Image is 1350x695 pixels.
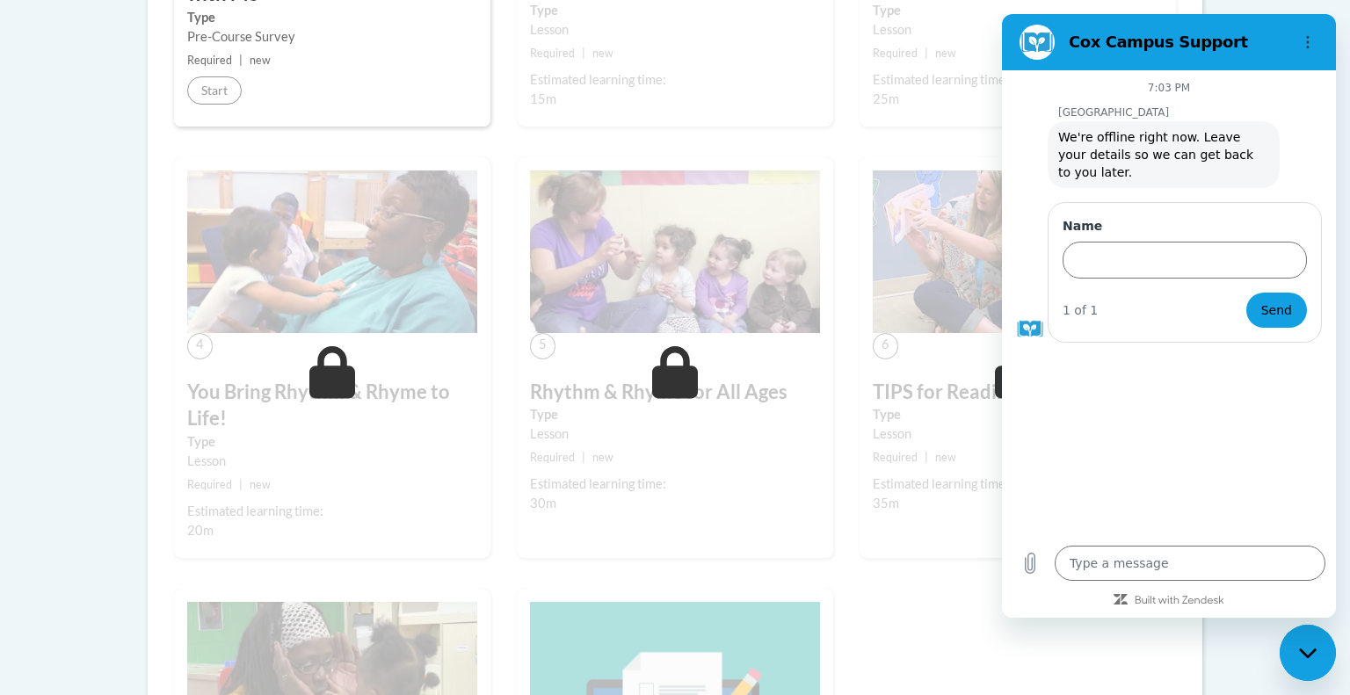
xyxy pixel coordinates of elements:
span: 35m [873,496,899,510]
span: 4 [187,333,213,358]
label: Type [530,405,820,424]
span: 20m [187,523,214,538]
span: 15m [530,91,556,106]
span: | [239,54,243,67]
label: Type [530,1,820,20]
span: 5 [530,333,555,358]
span: new [935,47,956,60]
span: new [592,451,613,464]
span: Required [187,478,232,491]
label: Type [187,8,477,27]
div: Estimated learning time: [187,502,477,521]
iframe: Button to launch messaging window, conversation in progress [1280,625,1336,681]
span: 6 [873,333,898,358]
div: Lesson [530,424,820,444]
span: | [925,451,928,464]
div: Estimated learning time: [530,70,820,90]
label: Type [873,1,1163,20]
div: Lesson [187,452,477,471]
span: | [582,47,585,60]
div: Lesson [530,20,820,40]
button: Start [187,76,242,105]
span: Required [187,54,232,67]
span: | [925,47,928,60]
span: | [582,451,585,464]
div: Lesson [873,20,1163,40]
h3: You Bring Rhythm & Rhyme to Life! [187,379,477,433]
span: new [592,47,613,60]
h3: TIPS for Reading Rhyming Books [873,379,1163,406]
img: Course Image [530,170,820,334]
span: | [239,478,243,491]
div: Pre-Course Survey [187,27,477,47]
span: Required [873,47,918,60]
label: Type [873,405,1163,424]
div: Estimated learning time: [873,474,1163,494]
div: Estimated learning time: [873,70,1163,90]
span: Required [530,451,575,464]
span: 25m [873,91,899,106]
span: new [250,54,271,67]
span: new [250,478,271,491]
img: Course Image [873,170,1163,334]
span: Required [530,47,575,60]
span: Required [873,451,918,464]
iframe: Messaging window [1002,14,1336,618]
div: Estimated learning time: [530,474,820,494]
span: new [935,451,956,464]
label: Type [187,432,477,452]
div: Lesson [873,424,1163,444]
h3: Rhythm & Rhyme for All Ages [530,379,820,406]
span: 30m [530,496,556,510]
img: Course Image [187,170,477,334]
